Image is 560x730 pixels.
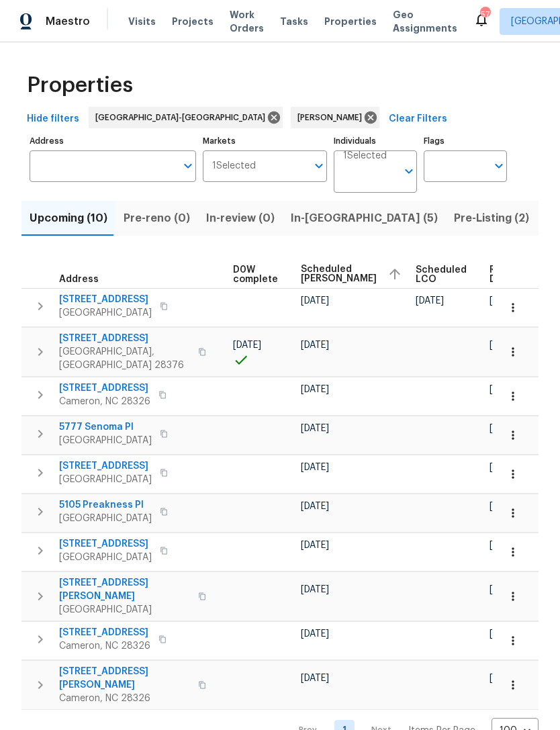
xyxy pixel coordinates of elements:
span: [GEOGRAPHIC_DATA]-[GEOGRAPHIC_DATA] [95,111,271,124]
span: In-[GEOGRAPHIC_DATA] (5) [291,209,438,228]
span: [DATE] [301,340,329,350]
span: Pre-Listing (2) [454,209,529,228]
span: Visits [128,15,156,28]
span: [DATE] [489,629,518,639]
div: [PERSON_NAME] [291,107,379,128]
span: Scheduled LCO [416,265,467,284]
span: [DATE] [489,502,518,511]
span: [PERSON_NAME] [297,111,367,124]
span: 1 Selected [212,161,256,172]
span: Pre-reno (0) [124,209,190,228]
span: [DATE] [489,541,518,550]
span: Geo Assignments [393,8,457,35]
span: [STREET_ADDRESS] [59,459,152,473]
span: Hide filters [27,111,79,128]
span: [GEOGRAPHIC_DATA] [59,512,152,525]
span: D0W complete [233,265,278,284]
span: [DATE] [489,424,518,433]
span: [STREET_ADDRESS] [59,626,150,639]
span: [DATE] [301,674,329,683]
span: Address [59,275,99,284]
span: [DATE] [301,385,329,394]
span: [STREET_ADDRESS] [59,381,150,395]
span: Ready Date [489,265,519,284]
label: Markets [203,137,328,145]
span: [DATE] [301,502,329,511]
span: [GEOGRAPHIC_DATA] [59,434,152,447]
span: [GEOGRAPHIC_DATA], [GEOGRAPHIC_DATA] 28376 [59,345,190,372]
span: [GEOGRAPHIC_DATA] [59,603,190,617]
span: [DATE] [489,296,518,306]
span: Work Orders [230,8,264,35]
span: Properties [27,79,133,92]
label: Individuals [334,137,417,145]
span: Cameron, NC 28326 [59,395,150,408]
span: Projects [172,15,214,28]
span: [DATE] [489,340,518,350]
span: [GEOGRAPHIC_DATA] [59,473,152,486]
span: [DATE] [416,296,444,306]
span: [DATE] [301,424,329,433]
span: [DATE] [489,585,518,594]
span: 5777 Senoma Pl [59,420,152,434]
span: 1 Selected [343,150,387,162]
span: [DATE] [489,463,518,472]
button: Clear Filters [383,107,453,132]
span: Maestro [46,15,90,28]
button: Open [179,156,197,175]
span: Scheduled [PERSON_NAME] [301,265,377,283]
button: Open [489,156,508,175]
span: [STREET_ADDRESS] [59,332,190,345]
span: [DATE] [301,585,329,594]
button: Open [310,156,328,175]
span: [DATE] [489,385,518,394]
span: [STREET_ADDRESS] [59,293,152,306]
span: Upcoming (10) [30,209,107,228]
span: Properties [324,15,377,28]
span: [STREET_ADDRESS][PERSON_NAME] [59,576,190,603]
button: Hide filters [21,107,85,132]
label: Flags [424,137,507,145]
label: Address [30,137,196,145]
span: [DATE] [301,463,329,472]
span: [DATE] [301,296,329,306]
span: Clear Filters [389,111,447,128]
span: [DATE] [233,340,261,350]
span: 5105 Preakness Pl [59,498,152,512]
span: [STREET_ADDRESS][PERSON_NAME] [59,665,190,692]
span: [DATE] [489,674,518,683]
span: Cameron, NC 28326 [59,692,190,705]
div: [GEOGRAPHIC_DATA]-[GEOGRAPHIC_DATA] [89,107,283,128]
span: Tasks [280,17,308,26]
span: [DATE] [301,629,329,639]
button: Open [400,162,418,181]
span: [STREET_ADDRESS] [59,537,152,551]
span: [GEOGRAPHIC_DATA] [59,551,152,564]
span: In-review (0) [206,209,275,228]
span: [GEOGRAPHIC_DATA] [59,306,152,320]
span: Cameron, NC 28326 [59,639,150,653]
span: [DATE] [301,541,329,550]
div: 57 [480,8,489,21]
